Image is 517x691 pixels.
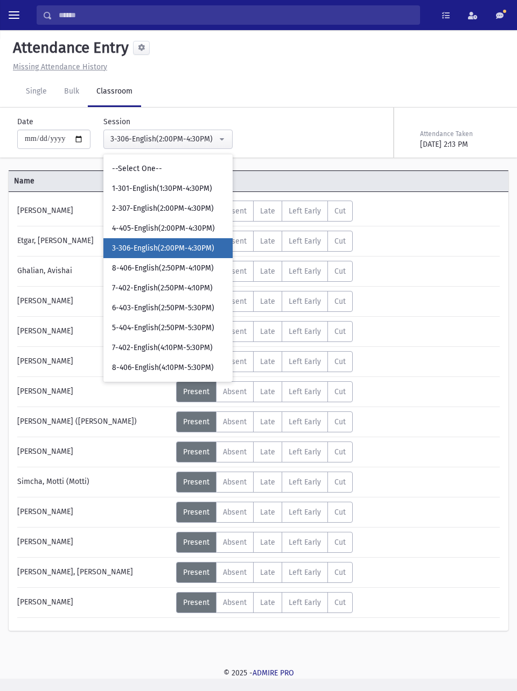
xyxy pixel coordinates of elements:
span: Absent [223,538,247,547]
span: Cut [334,237,346,246]
span: 8-406-English(4:10PM-5:30PM) [112,362,214,373]
a: Missing Attendance History [9,62,107,72]
span: Left Early [289,387,321,396]
span: Cut [334,538,346,547]
div: 3-306-English(2:00PM-4:30PM) [110,133,217,145]
div: [PERSON_NAME] [12,201,176,222]
a: Single [17,77,55,107]
span: Cut [334,508,346,517]
span: Left Early [289,267,321,276]
span: Cut [334,206,346,216]
span: Late [260,327,275,336]
span: Left Early [289,478,321,487]
div: AttTypes [176,261,353,282]
span: Left Early [289,237,321,246]
span: Late [260,478,275,487]
span: Absent [223,598,247,607]
span: Late [260,206,275,216]
a: Classroom [88,77,141,107]
div: [PERSON_NAME] [12,532,176,553]
span: Cut [334,267,346,276]
label: Date [17,116,33,127]
span: Left Early [289,357,321,366]
input: Search [52,5,420,25]
div: [PERSON_NAME] [12,441,176,462]
div: [PERSON_NAME] [12,381,176,402]
span: Left Early [289,508,321,517]
span: Late [260,267,275,276]
span: Present [183,447,209,457]
span: Left Early [289,568,321,577]
div: AttTypes [176,201,353,222]
span: 4-405-English(2:00PM-4:30PM) [112,223,215,234]
button: toggle menu [4,5,24,25]
span: 6-403-English(2:50PM-5:30PM) [112,303,214,314]
h5: Attendance Entry [9,39,129,57]
span: Late [260,568,275,577]
span: Late [260,508,275,517]
span: 7-402-English(4:10PM-5:30PM) [112,343,213,353]
span: Absent [223,327,247,336]
div: AttTypes [176,562,353,583]
u: Missing Attendance History [13,62,107,72]
div: [PERSON_NAME], [PERSON_NAME] [12,562,176,583]
span: Absent [223,206,247,216]
span: Present [183,417,209,426]
div: Simcha, Motti (Motti) [12,472,176,493]
span: Late [260,417,275,426]
span: Left Early [289,598,321,607]
div: AttTypes [176,532,353,553]
div: AttTypes [176,351,353,372]
span: 1-301-English(1:30PM-4:30PM) [112,183,212,194]
span: Cut [334,447,346,457]
span: Absent [223,267,247,276]
div: [PERSON_NAME] [12,502,176,523]
span: 3-306-English(2:00PM-4:30PM) [112,243,214,254]
span: Absent [223,387,247,396]
span: Cut [334,357,346,366]
div: AttTypes [176,441,353,462]
span: Present [183,598,209,607]
div: © 2025 - [9,667,508,679]
span: 5-404-English(2:50PM-5:30PM) [112,323,214,333]
span: Absent [223,478,247,487]
span: Left Early [289,206,321,216]
span: 2-307-English(2:00PM-4:30PM) [112,203,214,214]
span: Late [260,598,275,607]
span: Cut [334,417,346,426]
span: Name [9,175,175,187]
div: AttTypes [176,381,353,402]
span: Cut [334,387,346,396]
span: Attendance [175,175,466,187]
div: AttTypes [176,231,353,252]
span: Present [183,538,209,547]
div: Attendance Taken [420,129,498,139]
span: Absent [223,417,247,426]
a: Bulk [55,77,88,107]
span: --Select One-- [112,163,162,174]
span: Absent [223,357,247,366]
span: Absent [223,508,247,517]
div: [PERSON_NAME] [12,291,176,312]
span: Cut [334,568,346,577]
span: Absent [223,568,247,577]
span: Late [260,237,275,246]
div: AttTypes [176,472,353,493]
button: 3-306-English(2:00PM-4:30PM) [103,130,233,149]
div: AttTypes [176,411,353,432]
div: [PERSON_NAME] [12,321,176,342]
div: AttTypes [176,291,353,312]
div: Ghalian, Avishai [12,261,176,282]
span: Present [183,478,209,487]
span: Cut [334,598,346,607]
span: Absent [223,447,247,457]
div: AttTypes [176,502,353,523]
span: Cut [334,327,346,336]
div: [PERSON_NAME] [12,351,176,372]
span: Left Early [289,447,321,457]
span: Present [183,387,209,396]
span: Left Early [289,538,321,547]
span: Left Early [289,327,321,336]
span: Cut [334,478,346,487]
div: AttTypes [176,592,353,613]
